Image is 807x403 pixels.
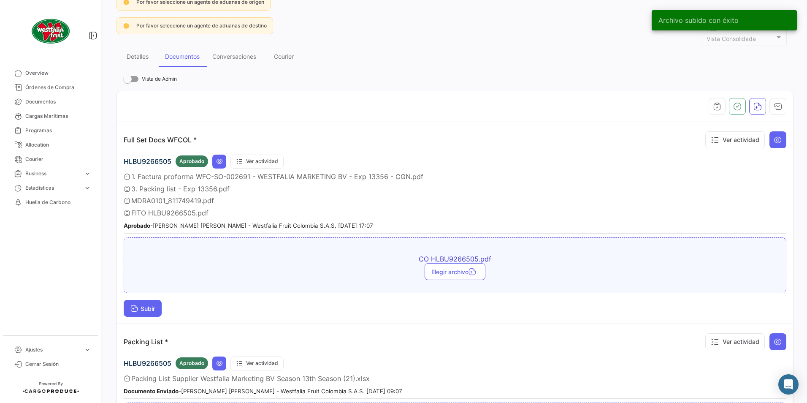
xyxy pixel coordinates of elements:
span: Business [25,170,80,177]
a: Allocation [7,138,95,152]
small: - [PERSON_NAME] [PERSON_NAME] - Westfalia Fruit Colombia S.A.S. [DATE] 09:07 [124,388,402,395]
span: 1. Factura proforma WFC-SO-002691 - WESTFALIA MARKETING BV - Exp 13356 - CGN.pdf [131,172,423,181]
span: FITO HLBU9266505.pdf [131,209,209,217]
button: Ver actividad [230,155,284,169]
b: Documento Enviado [124,388,179,395]
img: client-50.png [30,10,72,52]
span: Subir [130,305,155,312]
span: expand_more [84,170,91,177]
span: Vista de Admin [142,74,177,84]
span: Elegir archivo [431,268,479,275]
span: Ajustes [25,346,80,354]
div: Conversaciones [212,53,256,60]
span: Courier [25,155,91,163]
a: Cargas Marítimas [7,109,95,123]
span: Cerrar Sesión [25,360,91,368]
a: Programas [7,123,95,138]
span: Órdenes de Compra [25,84,91,91]
span: 3. Packing list - Exp 13356.pdf [131,185,230,193]
button: Elegir archivo [425,263,485,280]
span: Packing List Supplier Westfalia Marketing BV Season 13th Season (21).xlsx [131,374,370,383]
span: Cargas Marítimas [25,112,91,120]
button: Subir [124,300,162,317]
div: Documentos [165,53,200,60]
span: Documentos [25,98,91,106]
div: Abrir Intercom Messenger [778,374,799,395]
span: expand_more [84,184,91,192]
p: Full Set Docs WFCOL * [124,136,197,144]
button: Ver actividad [705,333,765,350]
span: Estadísticas [25,184,80,192]
a: Órdenes de Compra [7,80,95,95]
small: - [PERSON_NAME] [PERSON_NAME] - Westfalia Fruit Colombia S.A.S. [DATE] 17:07 [124,222,373,229]
b: Aprobado [124,222,150,229]
span: Archivo subido con éxito [658,16,739,25]
span: Programas [25,127,91,134]
a: Documentos [7,95,95,109]
span: CO HLBU9266505.pdf [307,255,603,263]
span: expand_more [84,346,91,354]
span: HLBU9266505 [124,157,171,166]
button: Ver actividad [230,357,284,370]
span: Aprobado [179,359,204,367]
span: MDRA0101_811749419.pdf [131,196,214,205]
a: Overview [7,66,95,80]
span: Allocation [25,141,91,149]
span: Aprobado [179,158,204,165]
button: Ver actividad [705,131,765,148]
a: Huella de Carbono [7,195,95,210]
a: Courier [7,152,95,166]
div: Courier [274,53,294,60]
span: Huella de Carbono [25,199,91,206]
span: Overview [25,69,91,77]
span: Por favor seleccione un agente de aduanas de destino [136,22,267,29]
p: Packing List * [124,338,168,346]
div: Detalles [127,53,149,60]
span: HLBU9266505 [124,359,171,368]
